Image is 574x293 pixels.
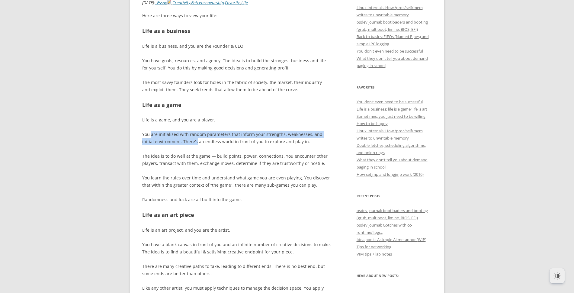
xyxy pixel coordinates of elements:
p: You have a blank canvas in front of you and an infinite number of creative decisions to make. The... [142,241,331,256]
a: Double fetches, scheduling algorithms, and onion rings [357,143,426,155]
p: You have goals, resources, and agency. The idea is to build the strongest business and life for y... [142,57,331,72]
a: VIM tips + lab notes [357,251,392,257]
a: osdev journal: bootloaders and booting (grub, multiboot, limine, BIOS, EFI) [357,208,428,221]
a: How to be happy [357,121,388,126]
a: osdev journal: bootloaders and booting (grub, multiboot, limine, BIOS, EFI) [357,19,428,32]
a: Tips for networking [357,244,391,250]
a: Linux Internals: How /proc/self/mem writes to unwritable memory [357,5,423,18]
a: Life is a business; life is a game; life is art [357,106,427,112]
p: The idea is to do well at the game — build points, power, connections. You encounter other player... [142,153,331,167]
a: How setjmp and longjmp work (2016) [357,172,424,177]
p: You are initialized with random parameters that inform your strengths, weaknesses, and initial en... [142,131,331,145]
img: 📝 [167,0,171,5]
h3: Recent Posts [357,192,432,200]
p: The most savvy founders look for holes in the fabric of society, the market, their industry — and... [142,79,331,93]
p: There are many creative paths to take, leading to different ends. There is no best end, but some ... [142,263,331,277]
a: osdev journal: Gotchas with cc-runtime/libgcc [357,222,412,235]
p: You learn the rules over time and understand what game you are even playing. You discover that wi... [142,174,331,189]
a: Back to basics: FIFOs (Named Pipes) and simple IPC logging [357,34,429,47]
p: Life is an art project, and you are the artist. [142,227,331,234]
p: Here are three ways to view your life: [142,12,331,19]
a: Sometimes, you just need to be willing [357,114,425,119]
a: What they don’t tell you about demand paging in school [357,157,428,170]
h2: Life as an art piece [142,211,331,219]
h3: Favorites [357,84,432,91]
a: Idea pools: A simple AI metaphor (WIP) [357,237,426,242]
a: Linux Internals: How /proc/self/mem writes to unwritable memory [357,128,423,141]
h2: Life as a business [142,27,331,35]
h2: Life as a game [142,101,331,109]
h3: Hear about new posts: [357,272,432,279]
p: Randomness and luck are all built into the game. [142,196,331,203]
p: Life is a business, and you are the Founder & CEO. [142,43,331,50]
a: You don't even need to be successful [357,48,423,54]
a: What they don't tell you about demand paging in school [357,56,428,68]
a: You don’t even need to be successful [357,99,423,105]
p: Life is a game, and you are a player. [142,116,331,124]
